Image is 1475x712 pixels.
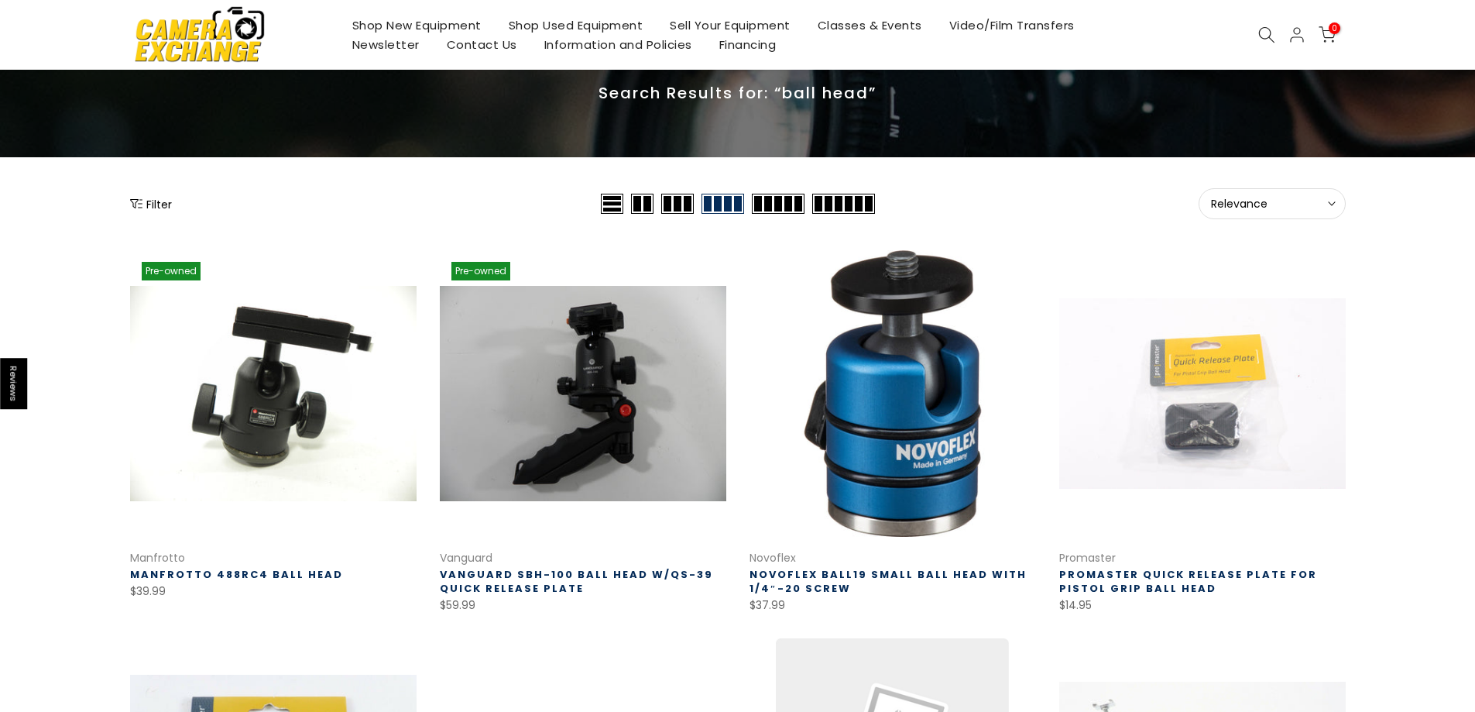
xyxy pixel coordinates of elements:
[130,550,185,566] a: Manfrotto
[750,550,796,566] a: Novoflex
[433,35,530,54] a: Contact Us
[130,567,343,582] a: Manfrotto 488RC4 Ball Head
[705,35,790,54] a: Financing
[1211,197,1333,211] span: Relevance
[338,35,433,54] a: Newsletter
[130,582,417,601] div: $39.99
[440,550,492,566] a: Vanguard
[530,35,705,54] a: Information and Policies
[1199,188,1346,219] button: Relevance
[804,15,935,35] a: Classes & Events
[935,15,1088,35] a: Video/Film Transfers
[1319,26,1336,43] a: 0
[130,83,1346,103] p: Search Results for: “ball head”
[1059,567,1317,596] a: Promaster Quick Release Plate for Pistol Grip Ball Head
[750,567,1027,596] a: Novoflex BALL19 Small Ball Head with 1/4″-20 Screw
[1059,550,1116,566] a: Promaster
[440,596,726,615] div: $59.99
[750,596,1036,615] div: $37.99
[495,15,657,35] a: Shop Used Equipment
[657,15,804,35] a: Sell Your Equipment
[440,567,713,596] a: Vanguard SBH-100 Ball Head w/QS-39 Quick Release plate
[338,15,495,35] a: Shop New Equipment
[130,196,172,212] button: Show filters
[1059,596,1346,615] div: $14.95
[1329,22,1340,34] span: 0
